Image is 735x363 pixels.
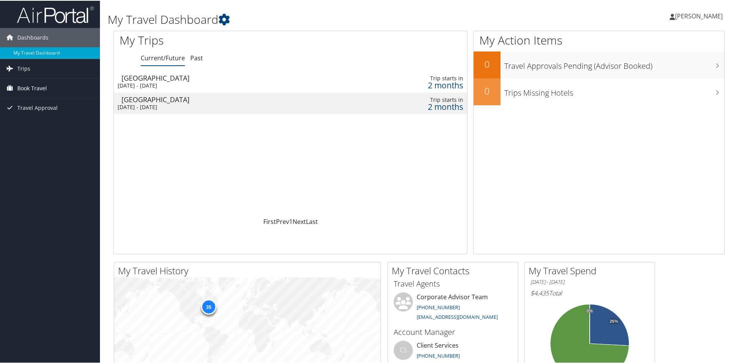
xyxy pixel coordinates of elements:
a: 0Travel Approvals Pending (Advisor Booked) [474,51,724,78]
div: [GEOGRAPHIC_DATA] [121,74,339,81]
a: First [263,217,276,225]
h1: My Action Items [474,31,724,48]
li: Corporate Advisor Team [390,292,516,323]
span: Travel Approval [17,98,58,117]
div: [DATE] - [DATE] [118,103,336,110]
h3: Travel Agents [394,278,512,288]
div: Trip starts in [380,96,464,103]
tspan: 0% [587,308,593,313]
div: Trip starts in [380,74,464,81]
a: Prev [276,217,289,225]
div: [GEOGRAPHIC_DATA] [121,95,339,102]
h2: 0 [474,84,501,97]
span: [PERSON_NAME] [675,11,723,20]
h2: My Travel Spend [529,264,655,277]
div: 2 months [380,81,464,88]
h3: Trips Missing Hotels [504,83,724,98]
h2: My Travel History [118,264,381,277]
span: Book Travel [17,78,47,97]
a: Last [306,217,318,225]
a: [PHONE_NUMBER] [417,303,460,310]
h6: [DATE] - [DATE] [530,278,649,285]
div: CS [394,340,413,359]
a: [PHONE_NUMBER] [417,351,460,358]
a: 1 [289,217,293,225]
span: $4,435 [530,288,549,297]
div: [DATE] - [DATE] [118,81,336,88]
a: [EMAIL_ADDRESS][DOMAIN_NAME] [417,313,498,320]
a: 0Trips Missing Hotels [474,78,724,104]
tspan: 26% [610,318,618,323]
span: Trips [17,58,30,78]
a: Next [293,217,306,225]
a: [PERSON_NAME] [670,4,730,27]
div: 35 [201,298,216,314]
h6: Total [530,288,649,297]
a: Current/Future [141,53,185,61]
h1: My Trips [120,31,314,48]
a: Past [190,53,203,61]
img: airportal-logo.png [17,5,94,23]
h1: My Travel Dashboard [108,11,523,27]
h2: My Travel Contacts [392,264,518,277]
h3: Travel Approvals Pending (Advisor Booked) [504,56,724,71]
div: 2 months [380,103,464,109]
h3: Account Manager [394,326,512,337]
span: Dashboards [17,27,48,46]
h2: 0 [474,57,501,70]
